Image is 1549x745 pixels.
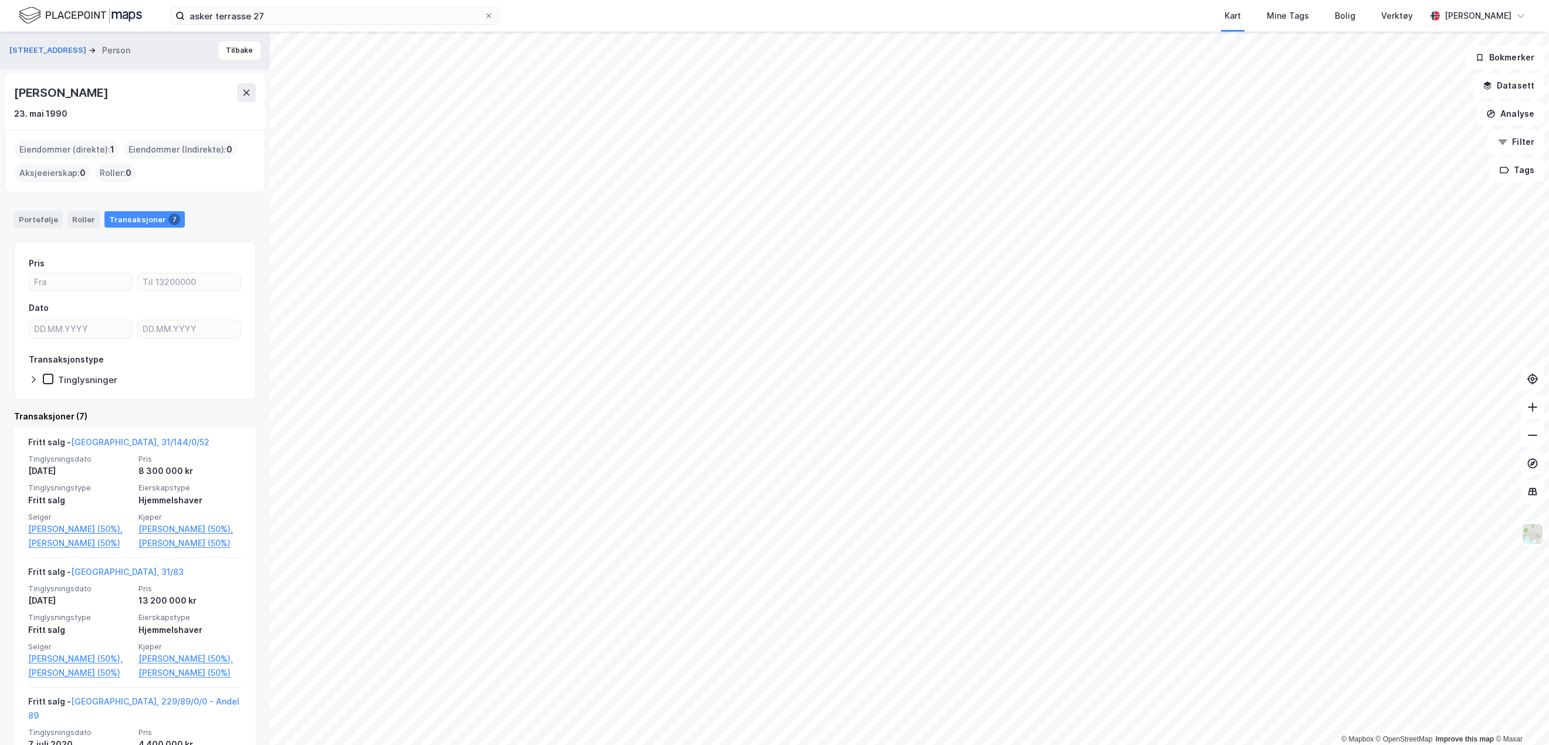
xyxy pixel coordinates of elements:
span: Eierskapstype [138,612,242,622]
div: Pris [29,256,45,270]
span: 0 [226,143,232,157]
div: Hjemmelshaver [138,623,242,637]
input: DD.MM.YYYY [29,320,132,338]
span: Tinglysningsdato [28,454,131,464]
div: 7 [168,214,180,225]
div: [PERSON_NAME] [14,83,110,102]
div: Eiendommer (Indirekte) : [124,140,237,159]
span: Pris [138,454,242,464]
a: Mapbox [1341,735,1374,743]
div: Fritt salg - [28,435,209,454]
a: [PERSON_NAME] (50%), [138,652,242,666]
button: Datasett [1473,74,1544,97]
div: 13 200 000 kr [138,594,242,608]
button: Filter [1488,130,1544,154]
button: Analyse [1476,102,1544,126]
button: Bokmerker [1465,46,1544,69]
div: 23. mai 1990 [14,107,67,121]
a: [PERSON_NAME] (50%) [138,666,242,680]
div: Verktøy [1381,9,1413,23]
img: logo.f888ab2527a4732fd821a326f86c7f29.svg [19,5,142,26]
div: Fritt salg [28,623,131,637]
a: [PERSON_NAME] (50%), [138,522,242,536]
div: Aksjeeierskap : [15,164,90,182]
div: Fritt salg - [28,695,242,727]
div: [DATE] [28,464,131,478]
span: Eierskapstype [138,483,242,493]
div: Roller : [95,164,136,182]
div: Fritt salg - [28,565,184,584]
span: Selger [28,512,131,522]
a: [GEOGRAPHIC_DATA], 31/83 [71,567,184,577]
div: Bolig [1335,9,1355,23]
div: Roller [67,211,100,228]
button: [STREET_ADDRESS] [9,45,89,56]
div: Hjemmelshaver [138,493,242,507]
span: Tinglysningstype [28,483,131,493]
div: Transaksjoner (7) [14,409,256,424]
div: Transaksjoner [104,211,185,228]
a: [PERSON_NAME] (50%) [28,536,131,550]
span: Tinglysningsdato [28,727,131,737]
div: [PERSON_NAME] [1445,9,1511,23]
div: Kart [1225,9,1241,23]
a: [GEOGRAPHIC_DATA], 229/89/0/0 - Andel 89 [28,696,239,720]
a: [PERSON_NAME] (50%) [28,666,131,680]
a: Improve this map [1436,735,1494,743]
span: Selger [28,642,131,652]
input: Søk på adresse, matrikkel, gårdeiere, leietakere eller personer [185,7,484,25]
span: Pris [138,584,242,594]
div: Fritt salg [28,493,131,507]
img: Z [1521,523,1544,545]
span: 0 [126,166,131,180]
input: Til 13200000 [138,273,241,291]
div: Kontrollprogram for chat [1490,689,1549,745]
button: Tilbake [218,41,261,60]
span: Kjøper [138,642,242,652]
span: Pris [138,727,242,737]
div: Portefølje [14,211,63,228]
span: 1 [110,143,114,157]
a: [PERSON_NAME] (50%), [28,522,131,536]
button: Tags [1490,158,1544,182]
div: Dato [29,301,49,315]
span: Tinglysningstype [28,612,131,622]
div: Transaksjonstype [29,353,104,367]
span: Kjøper [138,512,242,522]
a: [PERSON_NAME] (50%) [138,536,242,550]
input: DD.MM.YYYY [138,320,241,338]
a: [GEOGRAPHIC_DATA], 31/144/0/52 [71,437,209,447]
div: 8 300 000 kr [138,464,242,478]
input: Fra [29,273,132,291]
div: [DATE] [28,594,131,608]
span: Tinglysningsdato [28,584,131,594]
a: [PERSON_NAME] (50%), [28,652,131,666]
iframe: Chat Widget [1490,689,1549,745]
a: OpenStreetMap [1376,735,1433,743]
div: Tinglysninger [58,374,117,385]
div: Person [102,43,130,57]
div: Eiendommer (direkte) : [15,140,119,159]
span: 0 [80,166,86,180]
div: Mine Tags [1267,9,1309,23]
